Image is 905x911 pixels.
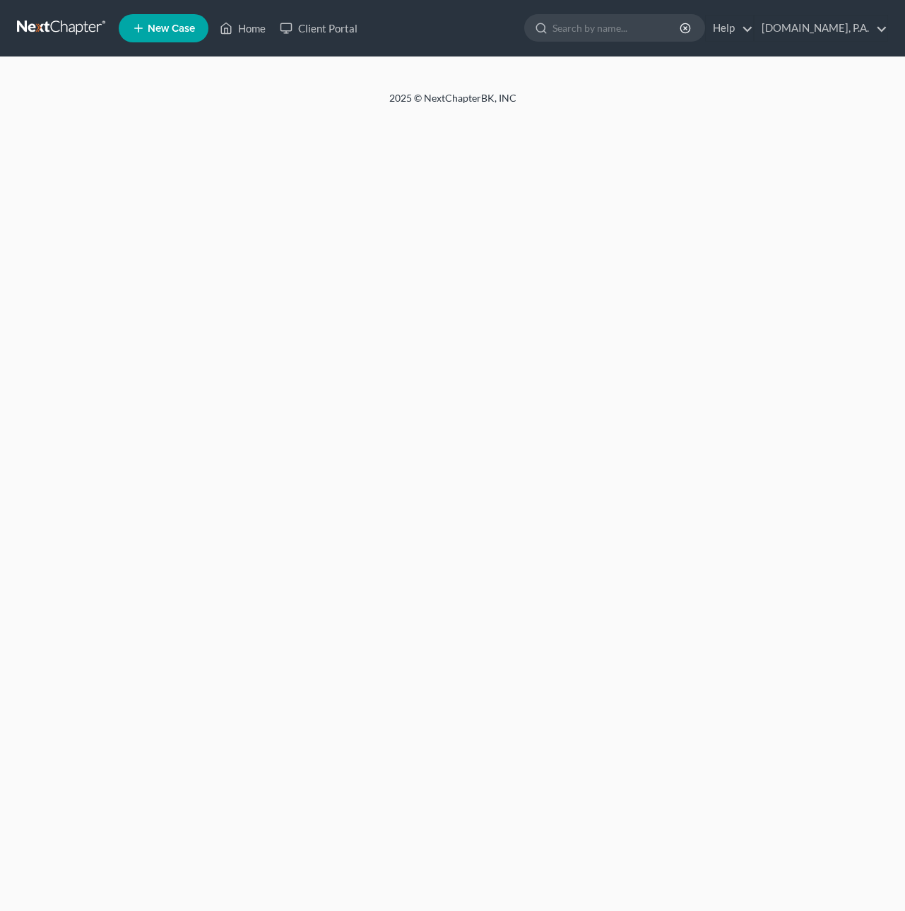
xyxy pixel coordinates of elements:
[755,16,887,41] a: [DOMAIN_NAME], P.A.
[213,16,273,41] a: Home
[552,15,682,41] input: Search by name...
[706,16,753,41] a: Help
[50,91,856,117] div: 2025 © NextChapterBK, INC
[273,16,365,41] a: Client Portal
[148,23,195,34] span: New Case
